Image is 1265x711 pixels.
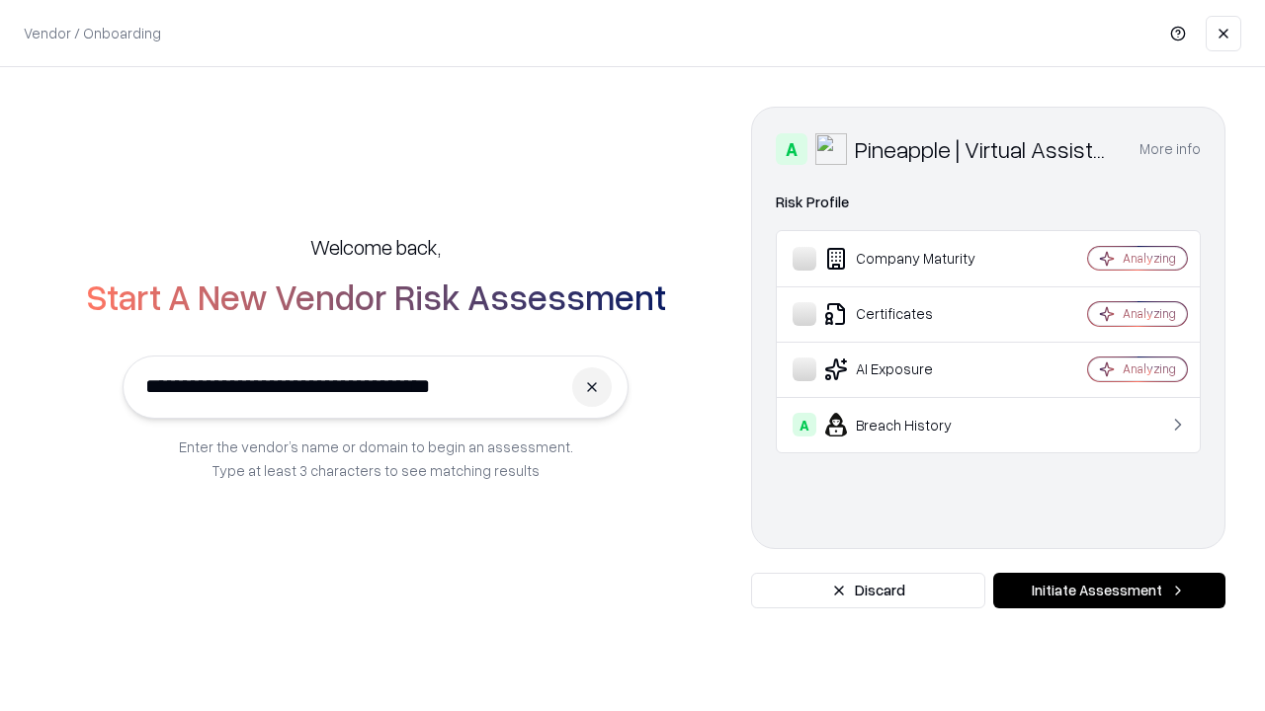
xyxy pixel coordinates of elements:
div: Risk Profile [776,191,1201,214]
div: Analyzing [1123,250,1176,267]
h5: Welcome back, [310,233,441,261]
div: Analyzing [1123,360,1176,377]
div: AI Exposure [793,357,1029,381]
button: Discard [751,573,985,608]
div: A [776,133,807,165]
h2: Start A New Vendor Risk Assessment [86,276,666,316]
div: Breach History [793,413,1029,436]
div: Certificates [793,302,1029,326]
div: Pineapple | Virtual Assistant Agency [855,133,1116,165]
p: Enter the vendor’s name or domain to begin an assessment. Type at least 3 characters to see match... [179,434,573,482]
p: Vendor / Onboarding [24,23,161,43]
div: A [793,413,816,436]
div: Company Maturity [793,247,1029,271]
img: Pineapple | Virtual Assistant Agency [815,133,847,165]
div: Analyzing [1123,305,1176,322]
button: More info [1139,131,1201,167]
button: Initiate Assessment [993,573,1225,608]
